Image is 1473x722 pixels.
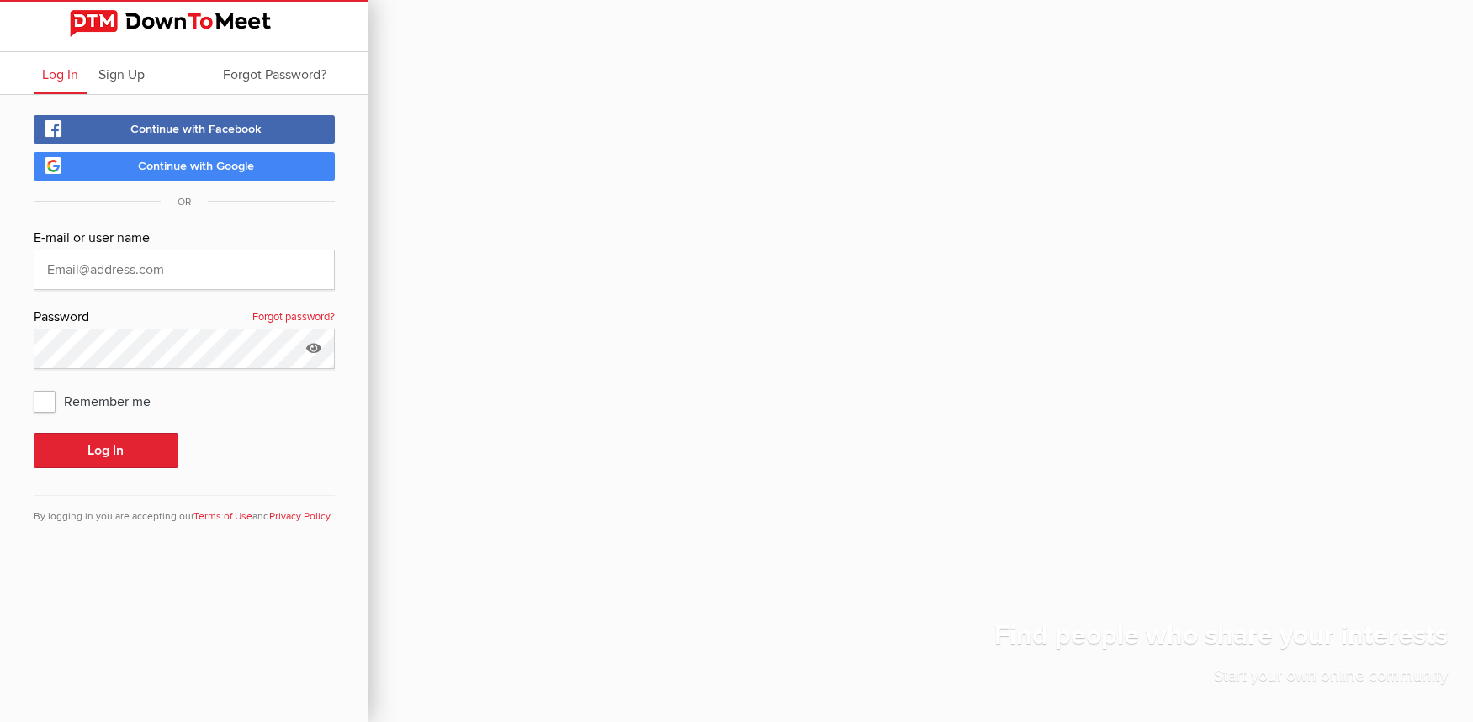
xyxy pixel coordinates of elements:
[161,196,208,208] span: OR
[90,52,153,94] a: Sign Up
[994,664,1448,697] p: Start your own online community
[42,66,78,83] span: Log In
[70,10,299,37] img: DownToMeet
[34,52,87,94] a: Log In
[34,495,335,524] div: By logging in you are accepting our and
[34,307,335,329] div: Password
[994,619,1448,664] h1: Find people who share your interests
[252,307,335,329] a: Forgot password?
[223,66,326,83] span: Forgot Password?
[34,115,335,144] a: Continue with Facebook
[34,228,335,250] div: E-mail or user name
[34,152,335,181] a: Continue with Google
[34,250,335,290] input: Email@address.com
[193,510,252,523] a: Terms of Use
[34,433,178,468] button: Log In
[269,510,331,523] a: Privacy Policy
[130,122,262,136] span: Continue with Facebook
[215,52,335,94] a: Forgot Password?
[138,159,254,173] span: Continue with Google
[34,386,167,416] span: Remember me
[98,66,145,83] span: Sign Up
